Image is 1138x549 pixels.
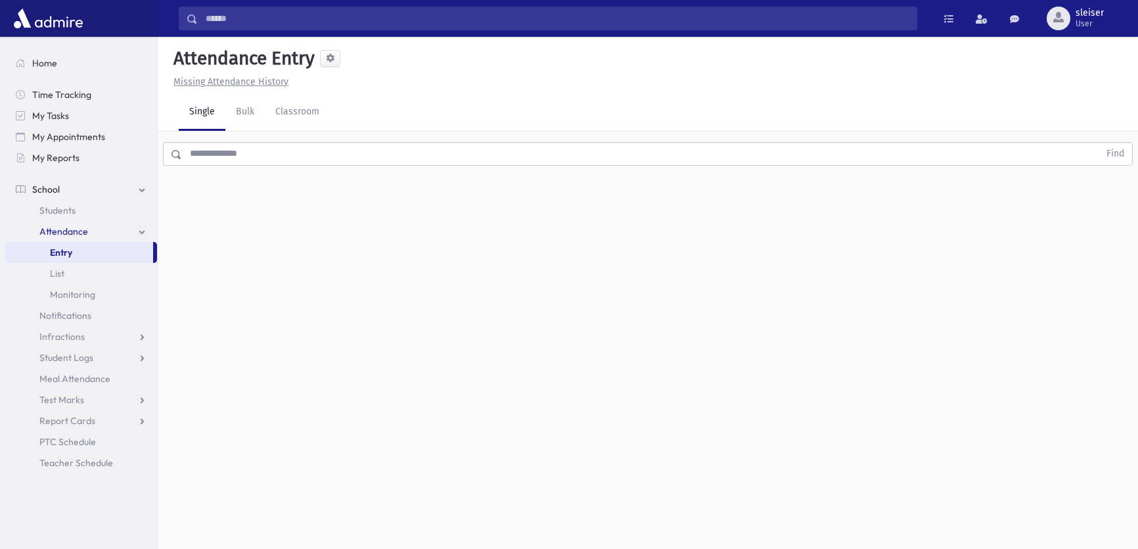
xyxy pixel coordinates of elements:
a: Students [5,200,157,221]
a: My Reports [5,147,157,168]
a: School [5,179,157,200]
a: Meal Attendance [5,368,157,389]
a: Infractions [5,326,157,347]
span: My Reports [32,152,80,164]
a: PTC Schedule [5,431,157,452]
span: Teacher Schedule [39,457,113,469]
span: User [1076,18,1104,29]
span: sleiser [1076,8,1104,18]
span: Report Cards [39,415,95,427]
u: Missing Attendance History [173,76,288,87]
span: Student Logs [39,352,93,364]
a: Monitoring [5,284,157,305]
span: Attendance [39,226,88,237]
span: Students [39,204,76,216]
span: Monitoring [50,289,95,300]
span: List [50,268,64,279]
a: Attendance [5,221,157,242]
a: List [5,263,157,284]
img: AdmirePro [11,5,86,32]
span: Time Tracking [32,89,91,101]
a: Bulk [225,94,265,131]
input: Search [198,7,917,30]
a: My Appointments [5,126,157,147]
button: Find [1099,143,1132,165]
span: My Tasks [32,110,69,122]
a: Test Marks [5,389,157,410]
a: Time Tracking [5,84,157,105]
a: Missing Attendance History [168,76,288,87]
a: Home [5,53,157,74]
a: Notifications [5,305,157,326]
a: Teacher Schedule [5,452,157,473]
h5: Attendance Entry [168,47,315,70]
span: My Appointments [32,131,105,143]
span: Home [32,57,57,69]
a: Student Logs [5,347,157,368]
a: Single [179,94,225,131]
a: Report Cards [5,410,157,431]
span: Meal Attendance [39,373,110,385]
span: Infractions [39,331,85,343]
span: PTC Schedule [39,436,96,448]
a: Entry [5,242,153,263]
a: My Tasks [5,105,157,126]
a: Classroom [265,94,330,131]
span: Test Marks [39,394,84,406]
span: Entry [50,247,72,258]
span: School [32,183,60,195]
span: Notifications [39,310,91,322]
